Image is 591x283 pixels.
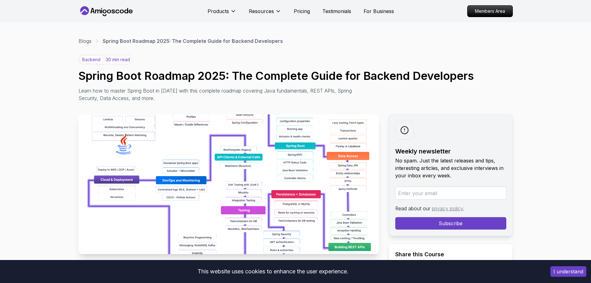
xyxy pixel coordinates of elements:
[550,266,586,277] button: Accept cookies
[79,56,103,64] p: backend
[294,7,310,15] a: Pricing
[208,7,236,20] button: Products
[78,70,513,82] h1: Spring Boot Roadmap 2025: The Complete Guide for Backend Developers
[103,37,283,45] p: Spring Boot Roadmap 2025: The Complete Guide for Backend Developers
[249,7,274,15] p: Resources
[249,7,281,20] button: Resources
[5,265,541,278] div: This website uses cookies to enhance the user experience.
[364,7,394,15] a: For Business
[106,57,130,63] p: 30 min read
[468,6,513,17] p: Members Area
[78,87,356,102] p: Learn how to master Spring Boot in [DATE] with this complete roadmap covering Java fundamentals, ...
[78,37,92,45] a: Blogs
[322,7,351,15] a: Testimonials
[208,7,229,15] p: Products
[467,5,513,17] a: Members Area
[395,187,506,200] input: Enter your email
[78,114,379,254] img: Spring Boot Roadmap 2025: The Complete Guide for Backend Developers thumbnail
[432,205,463,212] a: privacy policy
[395,250,506,259] h2: Share this Course
[395,205,506,212] p: Read about our .
[395,147,506,156] h2: Weekly newsletter
[395,217,506,230] button: Subscribe
[395,157,506,179] p: No spam. Just the latest releases and tips, interesting articles, and exclusive interviews in you...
